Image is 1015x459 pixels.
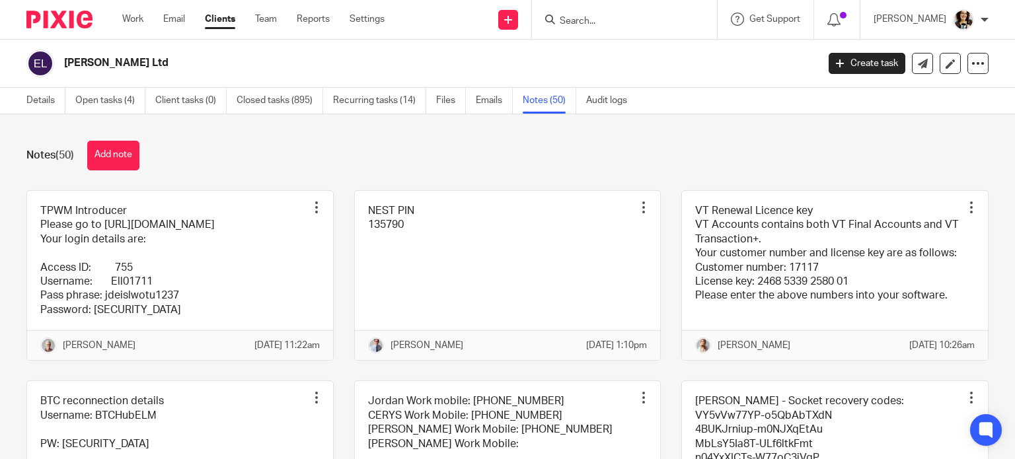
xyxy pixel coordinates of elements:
a: Audit logs [586,88,637,114]
a: Client tasks (0) [155,88,227,114]
img: KR%20update.jpg [40,337,56,353]
a: Closed tasks (895) [237,88,323,114]
a: Settings [350,13,385,26]
a: Create task [829,53,905,74]
p: [PERSON_NAME] [874,13,946,26]
button: Add note [87,141,139,170]
p: [PERSON_NAME] [391,339,463,352]
p: [DATE] 10:26am [909,339,975,352]
a: Team [255,13,277,26]
h1: Notes [26,149,74,162]
p: [DATE] 11:22am [254,339,320,352]
a: Recurring tasks (14) [333,88,426,114]
span: Get Support [749,15,800,24]
a: Clients [205,13,235,26]
span: (50) [56,150,74,160]
p: [DATE] 1:10pm [586,339,647,352]
img: 2020-11-15%2017.26.54-1.jpg [953,9,974,30]
img: IMG_9968.jpg [695,337,711,353]
a: Work [122,13,143,26]
a: Notes (50) [523,88,576,114]
a: Emails [476,88,513,114]
p: [PERSON_NAME] [63,339,135,352]
a: Email [163,13,185,26]
a: Reports [297,13,330,26]
img: IMG_9924.jpg [368,337,384,353]
h2: [PERSON_NAME] Ltd [64,56,660,70]
a: Open tasks (4) [75,88,145,114]
a: Details [26,88,65,114]
img: svg%3E [26,50,54,77]
input: Search [558,16,677,28]
a: Files [436,88,466,114]
p: [PERSON_NAME] [718,339,790,352]
img: Pixie [26,11,93,28]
